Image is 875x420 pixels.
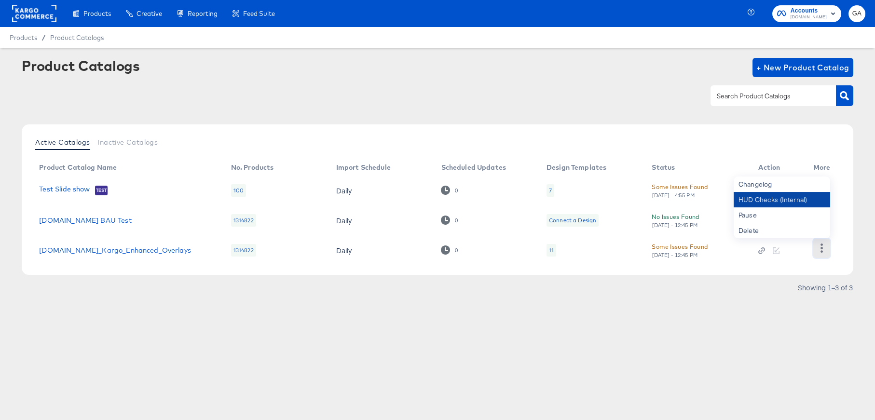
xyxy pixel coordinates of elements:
[652,242,708,252] div: Some Issues Found
[852,8,861,19] span: GA
[756,61,849,74] span: + New Product Catalog
[37,34,50,41] span: /
[328,235,434,265] td: Daily
[441,216,458,225] div: 0
[644,160,751,176] th: Status
[752,58,853,77] button: + New Product Catalog
[50,34,104,41] a: Product Catalogs
[441,163,506,171] div: Scheduled Updates
[652,182,708,192] div: Some Issues Found
[10,34,37,41] span: Products
[772,5,841,22] button: Accounts[DOMAIN_NAME]
[328,176,434,205] td: Daily
[454,217,458,224] div: 0
[39,217,131,224] a: [DOMAIN_NAME] BAU Test
[549,246,554,254] div: 11
[547,244,556,257] div: 11
[652,242,708,258] button: Some Issues Found[DATE] - 12:45 PM
[231,163,274,171] div: No. Products
[39,185,90,195] a: Test Slide show
[336,163,391,171] div: Import Schedule
[791,14,827,21] span: [DOMAIN_NAME]
[791,6,827,16] span: Accounts
[547,214,599,227] div: Connect a Design
[806,160,842,176] th: More
[97,138,158,146] span: Inactive Catalogs
[547,184,554,197] div: 7
[231,244,256,257] div: 1314822
[188,10,218,17] span: Reporting
[22,58,139,73] div: Product Catalogs
[797,284,853,291] div: Showing 1–3 of 3
[231,184,246,197] div: 100
[734,192,830,207] div: HUD Checks (Internal)
[734,207,830,223] div: Pause
[652,192,695,199] div: [DATE] - 4:55 PM
[137,10,162,17] span: Creative
[549,217,596,224] div: Connect a Design
[39,246,191,254] a: [DOMAIN_NAME]_Kargo_Enhanced_Overlays
[95,187,108,194] span: Test
[231,214,256,227] div: 1314822
[83,10,111,17] span: Products
[243,10,275,17] span: Feed Suite
[652,252,698,258] div: [DATE] - 12:45 PM
[35,138,90,146] span: Active Catalogs
[39,163,117,171] div: Product Catalog Name
[328,205,434,235] td: Daily
[454,187,458,194] div: 0
[848,5,865,22] button: GA
[714,91,817,102] input: Search Product Catalogs
[549,187,552,194] div: 7
[547,163,606,171] div: Design Templates
[652,182,708,199] button: Some Issues Found[DATE] - 4:55 PM
[454,247,458,254] div: 0
[441,245,458,255] div: 0
[751,160,805,176] th: Action
[734,223,830,238] div: Delete
[734,176,830,192] div: Changelog
[441,186,458,195] div: 0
